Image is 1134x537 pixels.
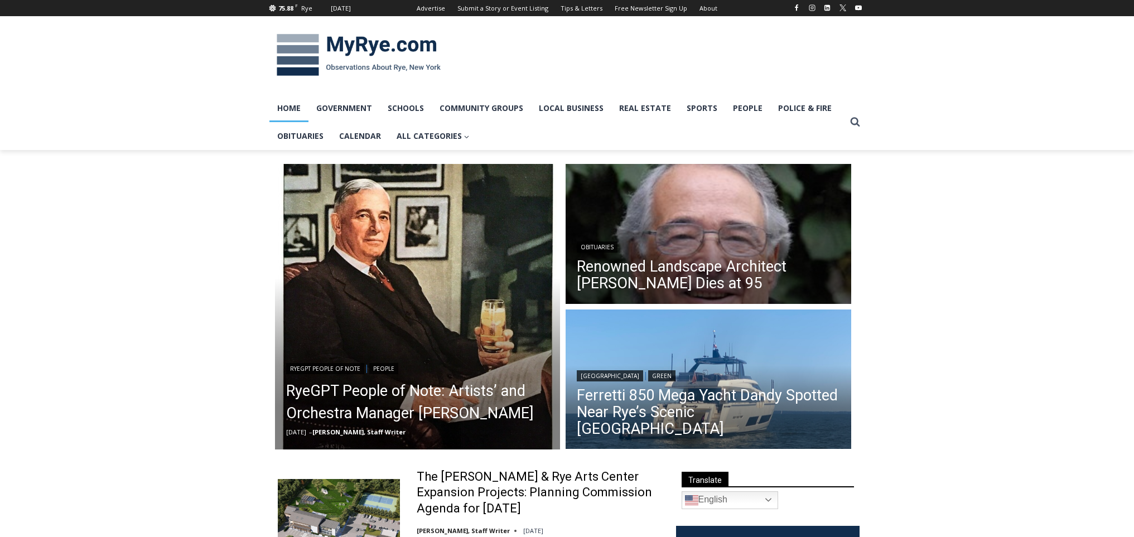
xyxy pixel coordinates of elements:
[397,130,470,142] span: All Categories
[566,309,851,452] a: Read More Ferretti 850 Mega Yacht Dandy Spotted Near Rye’s Scenic Parsonage Point
[611,94,679,122] a: Real Estate
[821,1,834,14] a: Linkedin
[577,370,643,381] a: [GEOGRAPHIC_DATA]
[286,361,549,374] div: |
[566,309,851,452] img: (PHOTO: The 85' foot luxury yacht Dandy was parked just off Rye on Friday, August 8, 2025.)
[685,494,698,507] img: en
[805,1,819,14] a: Instagram
[845,112,865,132] button: View Search Form
[331,122,389,150] a: Calendar
[369,363,398,374] a: People
[531,94,611,122] a: Local Business
[725,94,770,122] a: People
[269,26,448,84] img: MyRye.com
[389,122,477,150] a: All Categories
[432,94,531,122] a: Community Groups
[275,164,561,449] img: (PHOTO: Lord Calvert Whiskey ad, featuring Arthur Judson, 1946. Public Domain.)
[523,526,543,535] time: [DATE]
[836,1,850,14] a: X
[682,491,778,509] a: English
[770,94,839,122] a: Police & Fire
[577,258,840,292] a: Renowned Landscape Architect [PERSON_NAME] Dies at 95
[278,4,293,12] span: 75.88
[301,3,312,13] div: Rye
[417,526,510,535] a: [PERSON_NAME], Staff Writer
[269,94,308,122] a: Home
[417,469,662,517] a: The [PERSON_NAME] & Rye Arts Center Expansion Projects: Planning Commission Agenda for [DATE]
[682,472,728,487] span: Translate
[309,428,312,436] span: –
[566,164,851,307] a: Read More Renowned Landscape Architect Peter Rolland Dies at 95
[852,1,865,14] a: YouTube
[577,241,617,253] a: Obituaries
[308,94,380,122] a: Government
[566,164,851,307] img: Obituary - Peter George Rolland
[312,428,406,436] a: [PERSON_NAME], Staff Writer
[577,368,840,381] div: |
[275,164,561,449] a: Read More RyeGPT People of Note: Artists’ and Orchestra Manager Arthur Judson
[648,370,675,381] a: Green
[679,94,725,122] a: Sports
[331,3,351,13] div: [DATE]
[295,2,298,8] span: F
[380,94,432,122] a: Schools
[269,94,845,151] nav: Primary Navigation
[286,380,549,424] a: RyeGPT People of Note: Artists’ and Orchestra Manager [PERSON_NAME]
[577,387,840,437] a: Ferretti 850 Mega Yacht Dandy Spotted Near Rye’s Scenic [GEOGRAPHIC_DATA]
[790,1,803,14] a: Facebook
[286,363,364,374] a: RyeGPT People of Note
[269,122,331,150] a: Obituaries
[286,428,306,436] time: [DATE]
